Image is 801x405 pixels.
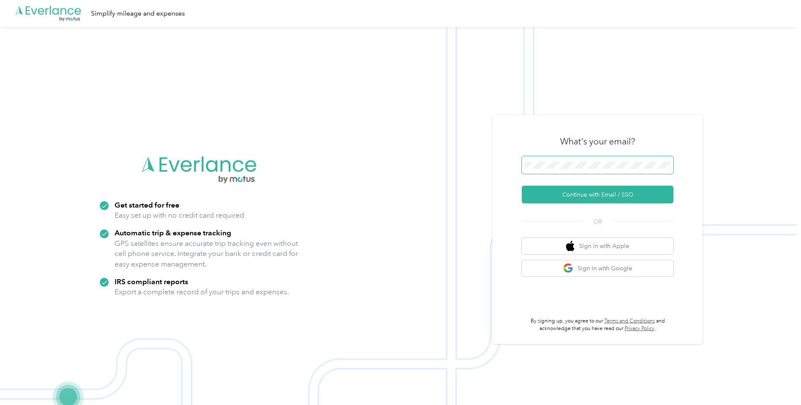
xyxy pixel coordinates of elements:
[522,260,673,277] button: google logoSign in with Google
[115,210,244,221] p: Easy set up with no credit card required
[560,136,635,147] h3: What's your email?
[625,325,654,332] a: Privacy Policy
[91,8,185,19] div: Simplify mileage and expenses
[604,318,655,324] a: Terms and Conditions
[115,238,299,269] p: GPS satellites ensure accurate trip tracking even without cell phone service. Integrate your bank...
[115,228,231,237] strong: Automatic trip & expense tracking
[115,200,179,209] strong: Get started for free
[522,186,673,203] button: Continue with Email / SSO
[566,241,574,251] img: apple logo
[115,287,289,297] p: Export a complete record of your trips and expenses.
[583,217,612,226] span: OR
[563,263,574,274] img: google logo
[522,317,673,332] p: By signing up, you agree to our and acknowledge that you have read our .
[115,277,188,286] strong: IRS compliant reports
[522,238,673,254] button: apple logoSign in with Apple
